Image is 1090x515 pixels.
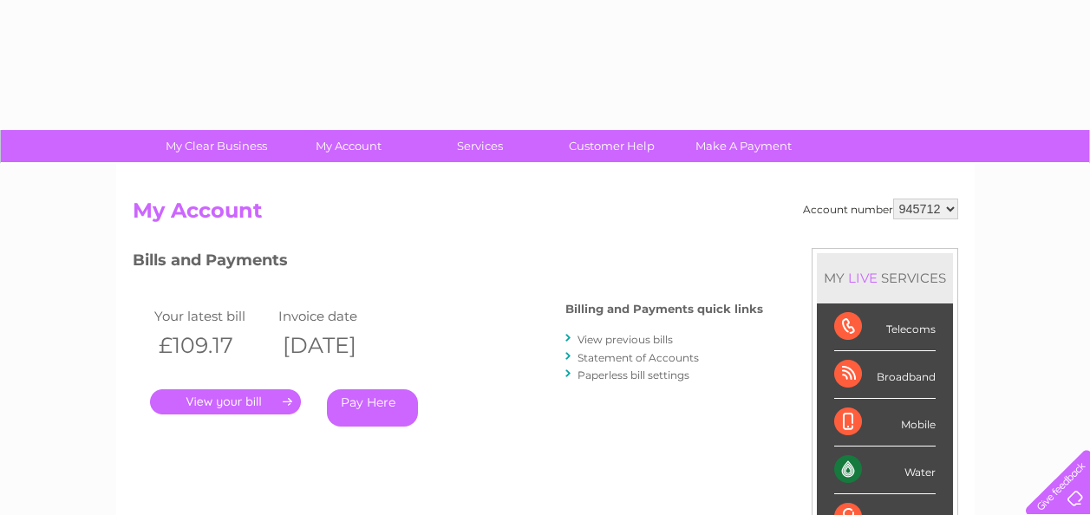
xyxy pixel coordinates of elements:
td: Your latest bill [150,304,275,328]
a: Pay Here [327,389,418,427]
div: Account number [803,199,958,219]
a: My Account [277,130,420,162]
h2: My Account [133,199,958,231]
div: LIVE [845,270,881,286]
a: Paperless bill settings [578,368,689,381]
div: Broadband [834,351,936,399]
a: . [150,389,301,414]
h4: Billing and Payments quick links [565,303,763,316]
div: Telecoms [834,303,936,351]
h3: Bills and Payments [133,248,763,278]
a: Statement of Accounts [578,351,699,364]
a: Make A Payment [672,130,815,162]
div: Mobile [834,399,936,447]
a: Services [408,130,552,162]
th: £109.17 [150,328,275,363]
td: Invoice date [274,304,399,328]
th: [DATE] [274,328,399,363]
div: MY SERVICES [817,253,953,303]
a: View previous bills [578,333,673,346]
a: Customer Help [540,130,683,162]
a: My Clear Business [145,130,288,162]
div: Water [834,447,936,494]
